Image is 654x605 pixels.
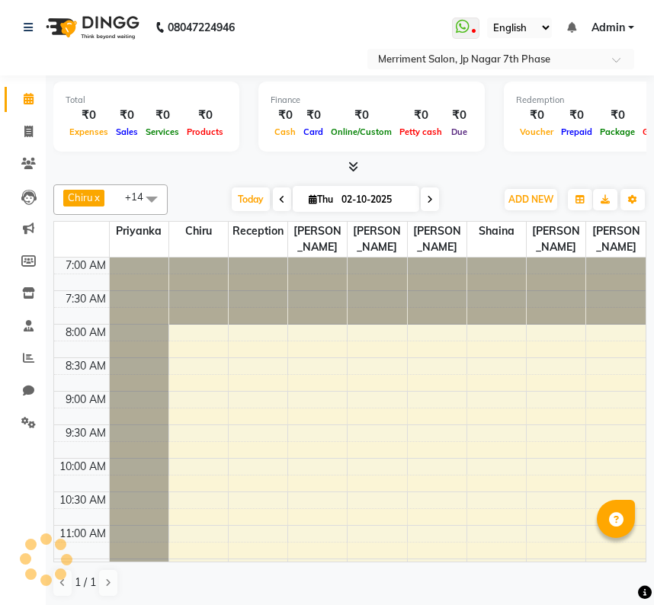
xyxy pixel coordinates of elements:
span: Voucher [516,126,557,137]
span: Products [183,126,227,137]
div: 10:30 AM [56,492,109,508]
span: Online/Custom [327,126,396,137]
div: ₹0 [396,107,446,124]
span: Chiru [169,222,228,241]
div: 10:00 AM [56,459,109,475]
span: Expenses [66,126,112,137]
div: 7:00 AM [63,258,109,274]
div: ₹0 [516,107,557,124]
div: ₹0 [112,107,142,124]
div: ₹0 [327,107,396,124]
span: +14 [125,190,155,203]
div: ₹0 [300,107,327,124]
span: Package [596,126,639,137]
div: 7:30 AM [63,291,109,307]
div: 11:30 AM [56,559,109,575]
span: ADD NEW [508,194,553,205]
span: Shaina [467,222,526,241]
span: Card [300,126,327,137]
span: Thu [305,194,337,205]
span: Reception [229,222,287,241]
span: Chiru [68,191,93,203]
div: ₹0 [446,107,473,124]
img: logo [39,6,143,49]
span: Services [142,126,183,137]
span: Priyanka [110,222,168,241]
a: x [93,191,100,203]
span: [PERSON_NAME] [408,222,466,257]
div: ₹0 [66,107,112,124]
span: Due [447,126,471,137]
div: 9:00 AM [63,392,109,408]
span: [PERSON_NAME] [586,222,646,257]
span: Cash [271,126,300,137]
div: ₹0 [183,107,227,124]
div: Total [66,94,227,107]
div: ₹0 [557,107,596,124]
div: 8:00 AM [63,325,109,341]
span: [PERSON_NAME] [527,222,585,257]
b: 08047224946 [168,6,235,49]
span: Petty cash [396,126,446,137]
span: Admin [591,20,625,36]
div: Finance [271,94,473,107]
span: 1 / 1 [75,575,96,591]
span: [PERSON_NAME] [348,222,406,257]
div: ₹0 [142,107,183,124]
input: 2025-10-02 [337,188,413,211]
span: Sales [112,126,142,137]
div: 11:00 AM [56,526,109,542]
div: ₹0 [596,107,639,124]
div: 9:30 AM [63,425,109,441]
div: ₹0 [271,107,300,124]
button: ADD NEW [505,189,557,210]
span: [PERSON_NAME] [288,222,347,257]
div: 8:30 AM [63,358,109,374]
span: Today [232,187,270,211]
span: Prepaid [557,126,596,137]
